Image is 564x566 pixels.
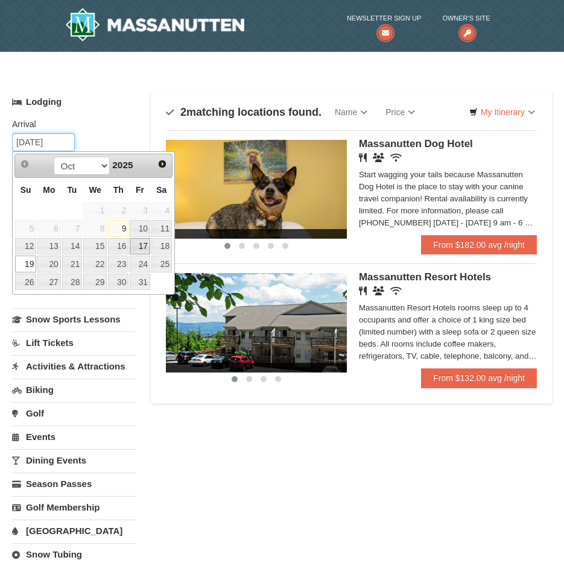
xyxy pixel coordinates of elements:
a: Snow Tubing [12,543,136,565]
a: Dining Events [12,449,136,471]
a: Golf [12,402,136,424]
div: Massanutten Resort Hotels rooms sleep up to 4 occupants and offer a choice of 1 king size bed (li... [359,302,537,362]
span: 2025 [112,160,133,170]
img: Massanutten Resort Logo [65,8,245,42]
a: Owner's Site [442,12,490,37]
a: Biking [12,379,136,401]
span: Thursday [113,185,124,195]
a: Season Passes [12,473,136,495]
span: Prev [20,159,30,169]
a: 9 [108,220,128,237]
span: 3 [130,203,150,219]
span: Friday [136,185,144,195]
a: 31 [130,274,150,291]
span: 4 [151,203,172,219]
a: 25 [151,256,172,272]
span: 6 [37,220,60,237]
i: Wireless Internet (free) [390,286,402,295]
a: 21 [62,256,83,272]
a: Price [376,100,424,124]
a: 28 [62,274,83,291]
a: Next [154,156,171,172]
a: Name [326,100,376,124]
span: Monday [43,185,55,195]
a: Activities & Attractions [12,355,136,377]
i: Restaurant [359,286,367,295]
span: Saturday [156,185,166,195]
a: 23 [108,256,128,272]
a: From $132.00 avg /night [421,368,537,388]
a: From $182.00 avg /night [421,235,537,254]
a: 29 [83,274,107,291]
span: 7 [62,220,83,237]
a: Snow Sports Lessons [12,308,136,330]
a: 18 [151,238,172,255]
i: Restaurant [359,153,367,162]
a: Golf Membership [12,496,136,518]
a: 19 [15,256,36,272]
span: 2 [108,203,128,219]
i: Banquet Facilities [373,153,384,162]
a: Lift Tickets [12,332,136,354]
a: 22 [83,256,107,272]
a: 30 [108,274,128,291]
a: Events [12,426,136,448]
label: Arrival [12,118,127,130]
i: Wireless Internet (free) [390,153,402,162]
span: Massanutten Dog Hotel [359,138,473,149]
a: 20 [37,256,60,272]
a: Lodging [12,91,136,113]
a: Newsletter Sign Up [347,12,421,37]
span: Massanutten Resort Hotels [359,271,491,283]
a: 15 [83,238,107,255]
span: 2 [180,106,186,118]
span: Wednesday [89,185,101,195]
a: 16 [108,238,128,255]
span: 5 [15,220,36,237]
a: 17 [130,238,150,255]
a: 26 [15,274,36,291]
span: Next [157,159,167,169]
a: Massanutten Resort [65,8,245,42]
a: Prev [16,156,33,172]
span: Tuesday [67,185,77,195]
span: 8 [83,220,107,237]
a: 27 [37,274,60,291]
a: 11 [151,220,172,237]
span: Owner's Site [442,12,490,24]
div: Start wagging your tails because Massanutten Dog Hotel is the place to stay with your canine trav... [359,169,537,229]
a: 10 [130,220,150,237]
i: Banquet Facilities [373,286,384,295]
span: 1 [83,203,107,219]
span: Newsletter Sign Up [347,12,421,24]
a: 13 [37,238,60,255]
a: 24 [130,256,150,272]
span: Sunday [21,185,31,195]
a: 14 [62,238,83,255]
a: My Itinerary [461,103,543,121]
a: [GEOGRAPHIC_DATA] [12,520,136,542]
h4: matching locations found. [166,106,322,118]
a: 12 [15,238,36,255]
